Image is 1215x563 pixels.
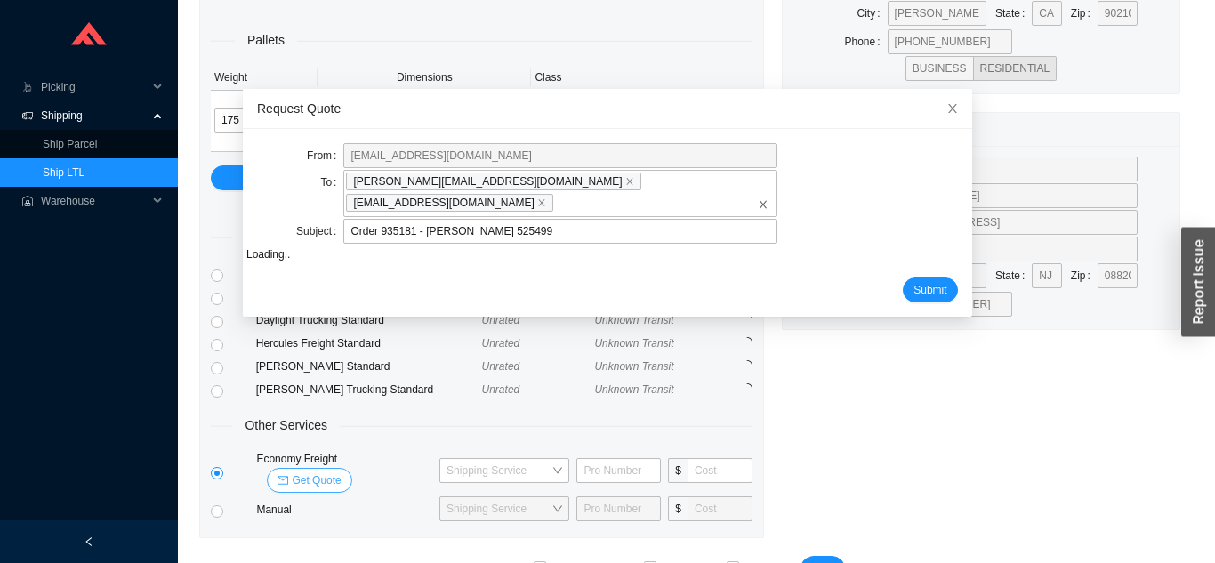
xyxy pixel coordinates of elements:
[741,337,752,349] span: loading
[235,30,297,51] span: Pallets
[741,383,752,395] span: loading
[913,62,967,75] span: BUSINESS
[482,314,520,326] span: Unrated
[913,281,946,299] span: Submit
[668,458,688,483] span: $
[668,496,688,521] span: $
[43,166,84,179] a: Ship LTL
[256,311,482,329] div: Daylight Trucking Standard
[41,101,148,130] span: Shipping
[594,314,673,326] span: Unknown Transit
[232,227,341,247] span: Direct Services
[232,415,340,436] span: Other Services
[576,458,661,483] input: Pro Number
[556,193,568,213] input: [PERSON_NAME][EMAIL_ADDRESS][DOMAIN_NAME]close[EMAIL_ADDRESS][DOMAIN_NAME]closeclose
[84,536,94,547] span: left
[531,65,720,91] th: Class
[741,314,752,326] span: loading
[292,471,341,489] span: Get Quote
[537,198,546,207] span: close
[246,245,290,263] div: Loading..
[321,170,344,195] label: To
[1071,263,1098,288] label: Zip
[267,468,351,493] button: mailGet Quote
[688,496,752,521] input: Cost
[43,138,97,150] a: Ship Parcel
[347,173,641,190] span: [PERSON_NAME][EMAIL_ADDRESS][DOMAIN_NAME]
[845,29,888,54] label: Phone
[41,73,148,101] span: Picking
[211,165,752,190] button: Add Pallet
[995,263,1032,288] label: State
[318,65,531,91] th: Dimensions
[594,383,673,396] span: Unknown Transit
[307,143,343,168] label: From
[482,337,520,350] span: Unrated
[594,337,673,350] span: Unknown Transit
[41,187,148,215] span: Warehouse
[296,219,343,244] label: Subject
[1071,1,1098,26] label: Zip
[857,1,888,26] label: City
[257,99,958,118] div: Request Quote
[625,177,634,186] span: close
[211,65,318,91] th: Weight
[576,496,661,521] input: Pro Number
[253,501,436,519] div: Manual
[347,194,553,212] span: [EMAIL_ADDRESS][DOMAIN_NAME]
[758,199,768,210] span: close
[594,360,673,373] span: Unknown Transit
[253,450,436,493] div: Economy Freight
[980,62,1050,75] span: RESIDENTIAL
[903,277,957,302] button: Submit
[278,475,288,487] span: mail
[995,1,1032,26] label: State
[741,360,752,372] span: loading
[256,381,482,398] div: [PERSON_NAME] Trucking Standard
[482,383,520,396] span: Unrated
[256,334,482,352] div: Hercules Freight Standard
[933,89,972,128] button: Close
[688,458,752,483] input: Cost
[482,360,520,373] span: Unrated
[946,102,959,115] span: close
[793,113,1169,146] div: Return Address
[256,358,482,375] div: [PERSON_NAME] Standard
